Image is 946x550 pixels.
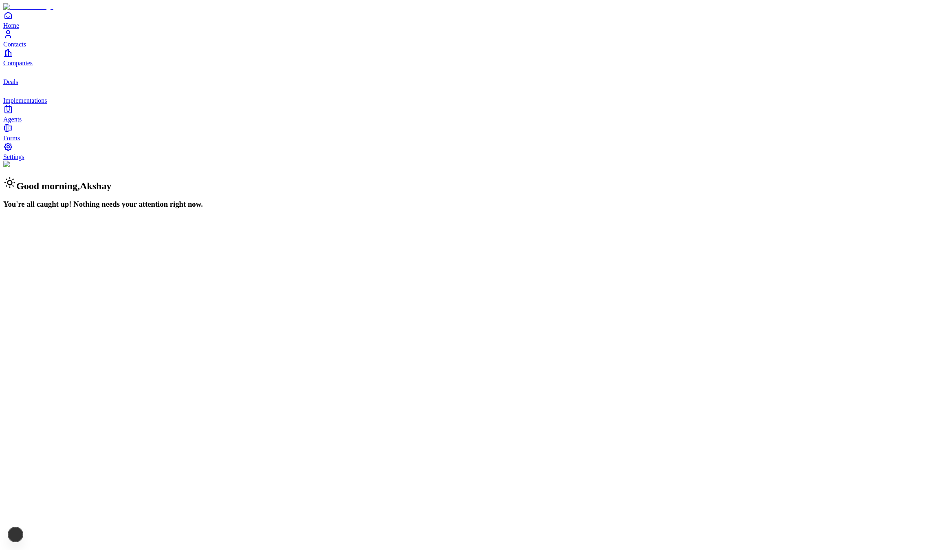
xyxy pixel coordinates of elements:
[3,67,943,85] a: deals
[3,142,943,160] a: Settings
[3,22,19,29] span: Home
[3,123,943,141] a: Forms
[3,200,943,209] h3: You're all caught up! Nothing needs your attention right now.
[3,3,53,11] img: Item Brain Logo
[3,135,20,141] span: Forms
[3,41,26,48] span: Contacts
[3,161,42,168] img: Background
[3,176,943,192] h2: Good morning , Akshay
[3,78,18,85] span: Deals
[3,11,943,29] a: Home
[3,48,943,66] a: Companies
[3,116,22,123] span: Agents
[3,60,33,66] span: Companies
[3,153,24,160] span: Settings
[3,104,943,123] a: Agents
[3,97,47,104] span: Implementations
[3,29,943,48] a: Contacts
[3,86,943,104] a: implementations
